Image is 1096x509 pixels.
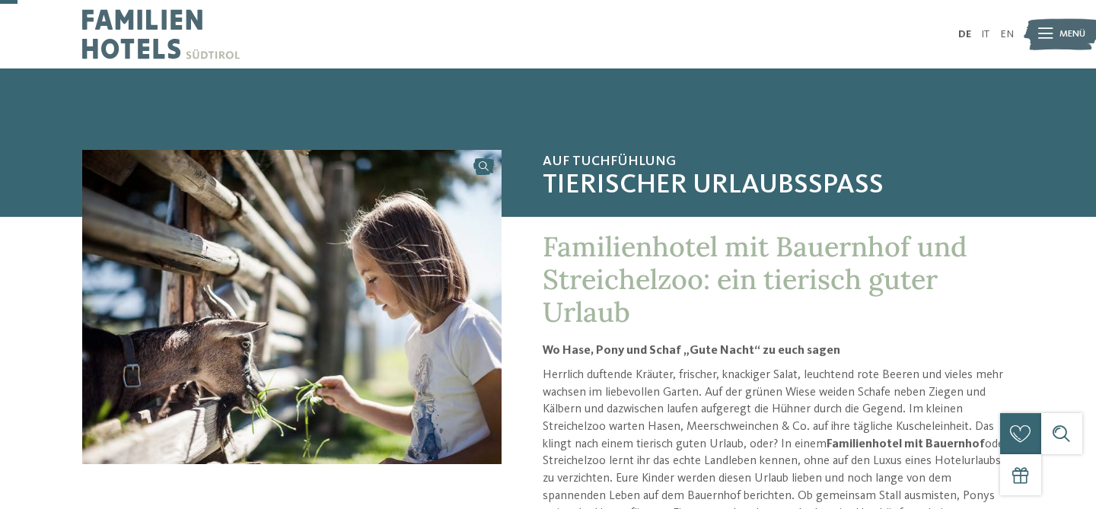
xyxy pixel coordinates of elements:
[82,150,502,464] img: Familienhotel mit Bauernhof: ein Traum wird wahr
[958,29,971,40] a: DE
[543,154,1014,170] span: Auf Tuchfühlung
[543,345,840,357] strong: Wo Hase, Pony und Schaf „Gute Nacht“ zu euch sagen
[543,170,1014,202] span: Tierischer Urlaubsspaß
[827,438,985,450] strong: Familienhotel mit Bauernhof
[981,29,989,40] a: IT
[543,229,967,329] span: Familienhotel mit Bauernhof und Streichelzoo: ein tierisch guter Urlaub
[1059,27,1085,41] span: Menü
[1000,29,1014,40] a: EN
